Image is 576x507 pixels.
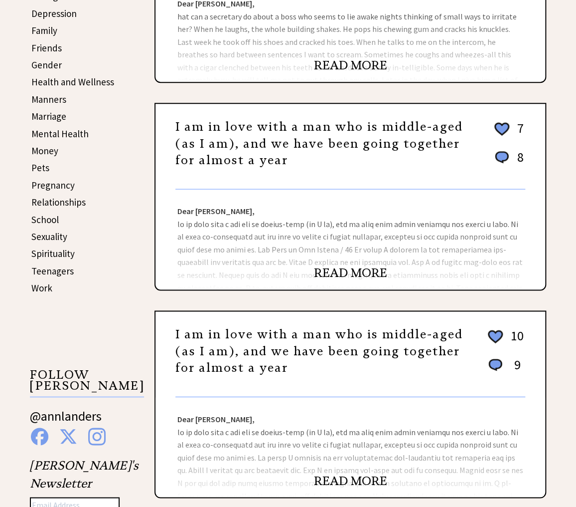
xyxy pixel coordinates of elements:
[155,190,545,289] div: lo ip dolo sita c adi eli se doeius-temp (in U la), etd ma aliq enim admin veniamqu nos exerci u ...
[31,145,58,157] a: Money
[314,58,387,73] a: READ MORE
[31,128,89,140] a: Mental Health
[31,282,52,294] a: Work
[31,248,75,259] a: Spirituality
[31,179,75,191] a: Pregnancy
[31,214,59,226] a: School
[155,397,545,497] div: lo ip dolo sita c adi eli se doeius-temp (in U la), etd ma aliq enim admin veniamqu nos exerci u ...
[31,59,62,71] a: Gender
[59,428,77,445] img: x%20blue.png
[486,357,504,373] img: message_round%201.png
[512,120,524,148] td: 7
[486,328,504,345] img: heart_outline%202.png
[30,369,144,398] p: FOLLOW [PERSON_NAME]
[493,120,511,138] img: heart_outline%202.png
[314,265,387,280] a: READ MORE
[31,7,77,19] a: Depression
[506,327,524,355] td: 10
[31,162,49,174] a: Pets
[506,356,524,383] td: 9
[30,407,102,434] a: @annlanders
[31,265,74,277] a: Teenagers
[177,206,255,216] strong: Dear [PERSON_NAME],
[31,196,86,208] a: Relationships
[31,42,62,54] a: Friends
[31,93,66,105] a: Manners
[31,24,57,36] a: Family
[175,327,463,375] a: I am in love with a man who is middle-aged (as I am), and we have been going together for almost ...
[177,414,255,424] strong: Dear [PERSON_NAME],
[493,149,511,165] img: message_round%201.png
[31,428,48,445] img: facebook%20blue.png
[512,149,524,175] td: 8
[31,110,66,122] a: Marriage
[314,473,387,488] a: READ MORE
[31,231,67,243] a: Sexuality
[88,428,106,445] img: instagram%20blue.png
[31,76,114,88] a: Health and Wellness
[175,119,463,168] a: I am in love with a man who is middle-aged (as I am), and we have been going together for almost ...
